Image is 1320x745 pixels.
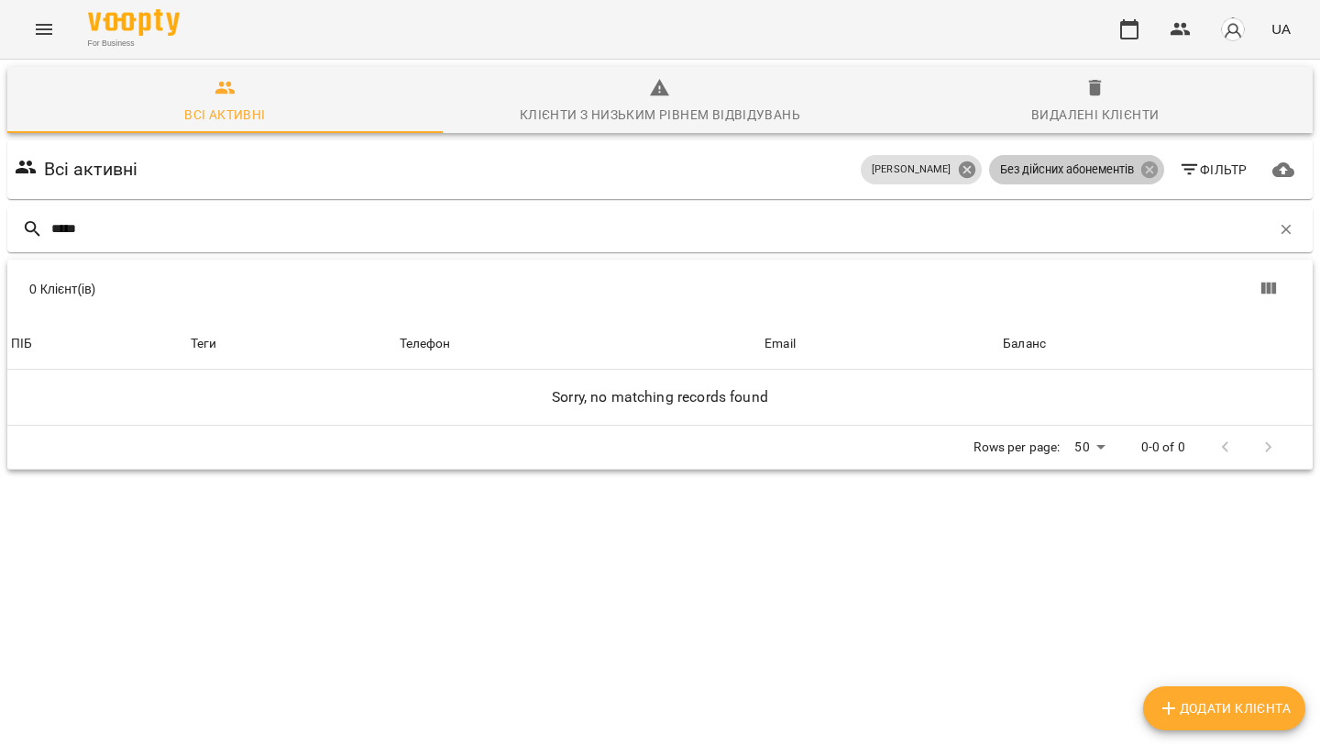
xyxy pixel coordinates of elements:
[1003,333,1046,355] div: Баланс
[11,384,1309,410] h6: Sorry, no matching records found
[400,333,451,355] div: Телефон
[1264,12,1298,46] button: UA
[11,333,183,355] span: ПІБ
[22,7,66,51] button: Menu
[872,162,951,178] p: [PERSON_NAME]
[400,333,451,355] div: Sort
[520,104,800,126] div: Клієнти з низьким рівнем відвідувань
[764,333,796,355] div: Sort
[764,333,796,355] div: Email
[44,155,138,183] h6: Всі активні
[1220,17,1246,42] img: avatar_s.png
[7,260,1313,318] div: Table Toolbar
[1247,267,1291,311] button: Показати колонки
[1031,104,1159,126] div: Видалені клієнти
[973,439,1060,457] p: Rows per page:
[29,280,671,298] div: 0 Клієнт(ів)
[88,9,180,36] img: Voopty Logo
[1067,434,1111,461] div: 50
[764,333,995,355] span: Email
[11,333,32,355] div: ПІБ
[861,155,981,184] div: [PERSON_NAME]
[1003,333,1046,355] div: Sort
[400,333,758,355] span: Телефон
[191,333,392,355] div: Теги
[989,155,1164,184] div: Без дійсних абонементів
[989,161,1145,178] span: Без дійсних абонементів
[1179,159,1248,181] span: Фільтр
[184,104,265,126] div: Всі активні
[1271,19,1291,39] span: UA
[88,38,180,50] span: For Business
[1171,153,1255,186] button: Фільтр
[1003,333,1309,355] span: Баланс
[1141,439,1185,457] p: 0-0 of 0
[11,333,32,355] div: Sort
